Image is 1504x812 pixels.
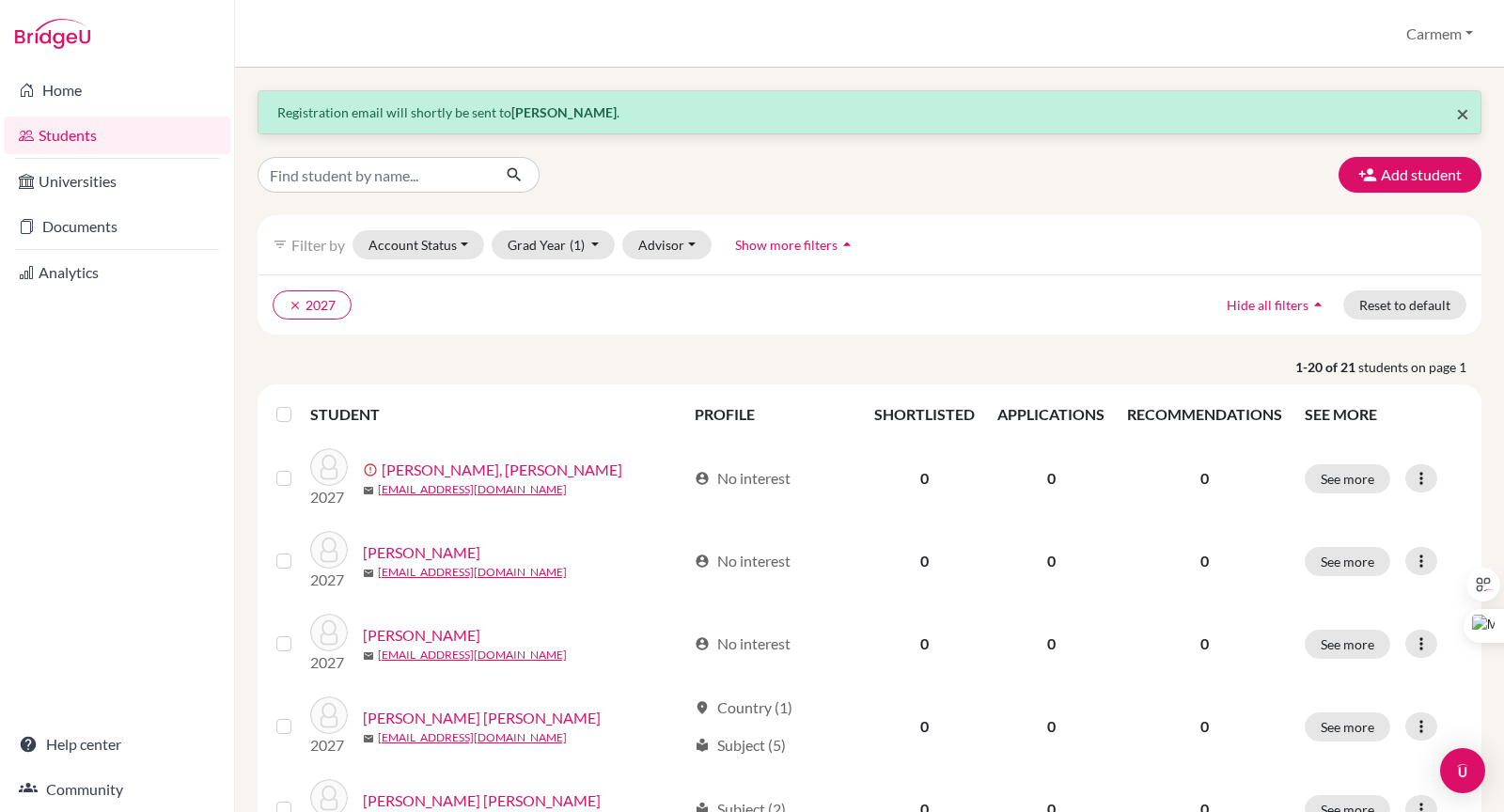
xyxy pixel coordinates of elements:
[277,102,1462,122] p: Registration email will shortly be sent to .
[363,650,374,662] span: mail
[363,707,601,729] a: [PERSON_NAME] [PERSON_NAME]
[695,696,792,719] div: Country (1)
[1305,712,1390,742] button: See more
[863,602,986,685] td: 0
[492,230,616,259] button: Grad Year(1)
[4,163,230,200] a: Universities
[695,550,791,572] div: No interest
[863,392,986,437] th: SHORTLISTED
[378,481,567,498] a: [EMAIL_ADDRESS][DOMAIN_NAME]
[310,651,348,674] p: 2027
[310,531,348,569] img: Afiuni, Alberto
[378,647,567,664] a: [EMAIL_ADDRESS][DOMAIN_NAME]
[363,624,480,647] a: [PERSON_NAME]
[735,237,838,253] span: Show more filters
[289,299,302,312] i: clear
[363,462,382,477] span: error_outline
[1339,157,1481,193] button: Add student
[986,520,1116,602] td: 0
[1456,100,1469,127] span: ×
[570,237,585,253] span: (1)
[1293,392,1474,437] th: SEE MORE
[363,568,374,579] span: mail
[258,157,491,193] input: Find student by name...
[352,230,484,259] button: Account Status
[310,448,348,486] img: Abou Hamya, Habib
[273,290,352,320] button: clear2027
[4,71,230,109] a: Home
[1295,357,1358,377] strong: 1-20 of 21
[378,564,567,581] a: [EMAIL_ADDRESS][DOMAIN_NAME]
[1211,290,1343,320] button: Hide all filtersarrow_drop_up
[622,230,712,259] button: Advisor
[986,392,1116,437] th: APPLICATIONS
[1343,290,1466,320] button: Reset to default
[310,734,348,757] p: 2027
[310,614,348,651] img: Afiuni, Andres
[363,541,480,564] a: [PERSON_NAME]
[1305,547,1390,576] button: See more
[1305,464,1390,493] button: See more
[273,237,288,252] i: filter_list
[363,733,374,744] span: mail
[695,467,791,490] div: No interest
[15,19,90,49] img: Bridge-U
[511,104,617,120] strong: [PERSON_NAME]
[695,734,786,757] div: Subject (5)
[310,486,348,508] p: 2027
[986,437,1116,520] td: 0
[863,685,986,768] td: 0
[378,729,567,746] a: [EMAIL_ADDRESS][DOMAIN_NAME]
[4,117,230,154] a: Students
[683,392,863,437] th: PROFILE
[1127,467,1282,490] p: 0
[4,771,230,808] a: Community
[695,554,710,569] span: account_circle
[363,789,601,812] a: [PERSON_NAME] [PERSON_NAME]
[695,632,791,655] div: No interest
[986,602,1116,685] td: 0
[695,471,710,486] span: account_circle
[382,459,622,481] a: [PERSON_NAME], [PERSON_NAME]
[719,230,872,259] button: Show more filtersarrow_drop_up
[1358,357,1481,377] span: students on page 1
[310,392,683,437] th: STUDENT
[1127,715,1282,738] p: 0
[4,726,230,763] a: Help center
[291,236,345,254] span: Filter by
[1116,392,1293,437] th: RECOMMENDATIONS
[1227,297,1308,313] span: Hide all filters
[1305,630,1390,659] button: See more
[4,254,230,291] a: Analytics
[363,485,374,496] span: mail
[863,520,986,602] td: 0
[1308,295,1327,314] i: arrow_drop_up
[1456,102,1469,125] button: Close
[863,437,986,520] td: 0
[1127,550,1282,572] p: 0
[1398,16,1481,52] button: Carmem
[310,696,348,734] img: Calzadilla Baldelomar, Jorge
[986,685,1116,768] td: 0
[1440,748,1485,793] div: Open Intercom Messenger
[695,636,710,651] span: account_circle
[310,569,348,591] p: 2027
[1127,632,1282,655] p: 0
[695,700,710,715] span: location_on
[838,235,856,254] i: arrow_drop_up
[695,738,710,753] span: local_library
[4,208,230,245] a: Documents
